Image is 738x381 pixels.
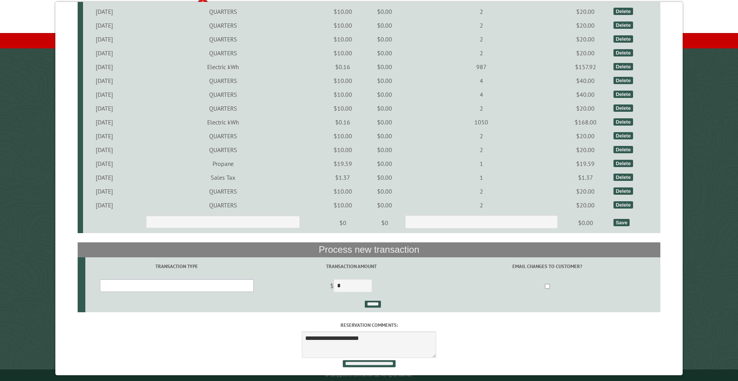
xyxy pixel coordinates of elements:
div: Delete [613,104,633,112]
td: $10.00 [320,88,366,101]
td: $19.59 [559,157,612,171]
th: Process new transaction [78,242,661,257]
td: 2 [404,184,559,198]
td: $10.00 [320,18,366,32]
td: $0.00 [366,143,404,157]
td: $0 [366,212,404,234]
div: Delete [613,63,633,70]
label: Email changes to customer? [435,263,659,270]
td: $10.00 [320,32,366,46]
td: $0.00 [366,5,404,18]
td: 2 [404,129,559,143]
td: $0.00 [366,60,404,74]
td: [DATE] [83,88,126,101]
td: $0 [320,212,366,234]
td: $10.00 [320,5,366,18]
td: $19.59 [320,157,366,171]
td: [DATE] [83,129,126,143]
td: QUARTERS [126,143,320,157]
td: [DATE] [83,198,126,212]
td: $1.37 [320,171,366,184]
label: Transaction Amount [269,263,433,270]
td: QUARTERS [126,18,320,32]
td: QUARTERS [126,184,320,198]
td: QUARTERS [126,88,320,101]
td: $157.92 [559,60,612,74]
td: 2 [404,5,559,18]
div: Delete [613,8,633,15]
td: $40.00 [559,74,612,88]
td: 2 [404,46,559,60]
div: Delete [613,132,633,139]
td: QUARTERS [126,198,320,212]
td: [DATE] [83,143,126,157]
div: Delete [613,22,633,29]
td: [DATE] [83,18,126,32]
td: QUARTERS [126,32,320,46]
td: $0.00 [366,88,404,101]
td: $20.00 [559,32,612,46]
small: © Campground Commander LLC. All rights reserved. [326,373,412,378]
td: $0.00 [366,198,404,212]
div: Delete [613,118,633,126]
td: 4 [404,74,559,88]
td: $ [268,276,434,297]
td: $20.00 [559,5,612,18]
td: $20.00 [559,143,612,157]
div: Delete [613,146,633,153]
td: $168.00 [559,115,612,129]
td: Electric kWh [126,60,320,74]
td: $20.00 [559,184,612,198]
td: Electric kWh [126,115,320,129]
td: QUARTERS [126,74,320,88]
td: $0.00 [559,212,612,234]
td: [DATE] [83,184,126,198]
td: $0.00 [366,184,404,198]
td: $0.00 [366,46,404,60]
div: Delete [613,187,633,195]
div: Delete [613,77,633,84]
td: 4 [404,88,559,101]
td: 1 [404,157,559,171]
td: $0.16 [320,60,366,74]
td: $0.00 [366,18,404,32]
td: $10.00 [320,101,366,115]
td: $20.00 [559,129,612,143]
td: [DATE] [83,74,126,88]
td: 2 [404,18,559,32]
td: 987 [404,60,559,74]
td: $20.00 [559,198,612,212]
div: Delete [613,91,633,98]
td: $20.00 [559,46,612,60]
td: QUARTERS [126,5,320,18]
td: QUARTERS [126,101,320,115]
td: $10.00 [320,74,366,88]
td: $1.37 [559,171,612,184]
td: $0.00 [366,157,404,171]
td: $40.00 [559,88,612,101]
td: $0.00 [366,171,404,184]
label: Reservation comments: [78,321,661,329]
td: 2 [404,198,559,212]
td: $0.00 [366,115,404,129]
td: [DATE] [83,101,126,115]
td: QUARTERS [126,129,320,143]
td: [DATE] [83,115,126,129]
div: Save [613,219,630,226]
td: [DATE] [83,5,126,18]
td: 2 [404,143,559,157]
div: Delete [613,174,633,181]
td: $10.00 [320,46,366,60]
td: $0.00 [366,32,404,46]
td: 2 [404,101,559,115]
div: Delete [613,35,633,43]
td: $20.00 [559,18,612,32]
td: $10.00 [320,129,366,143]
td: $0.00 [366,101,404,115]
td: $20.00 [559,101,612,115]
div: Delete [613,160,633,167]
td: [DATE] [83,171,126,184]
td: 1050 [404,115,559,129]
td: $10.00 [320,198,366,212]
td: [DATE] [83,46,126,60]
